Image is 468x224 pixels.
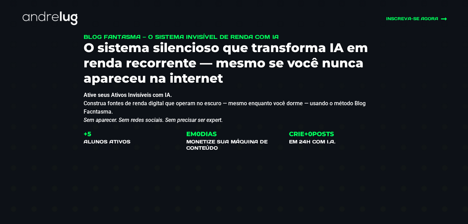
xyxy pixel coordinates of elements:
[289,139,335,145] h4: EM 24H COM I.A.
[84,34,385,40] h1: Blog Fantasma — O Sistema Invisível de Renda com IA
[308,130,312,138] span: 0
[196,130,201,138] span: 0
[186,139,282,151] h4: MONETIZE SUA MÁQUINA DE CONTEÚDO
[84,139,130,145] h4: ALUNOS ativos
[84,117,223,123] em: Sem aparecer. Sem redes sociais. Sem precisar ser expert.
[84,91,385,124] p: Construa fontes de renda digital que operam no escuro — mesmo enquanto você dorme — usando o méto...
[318,16,447,22] a: INSCREVA-SE AGORA
[84,130,130,139] div: +
[289,130,335,139] div: CRIE+ POSTS
[84,92,172,98] strong: Ative seus Ativos Invisíveis com IA.
[87,130,91,138] span: 5
[186,130,282,139] div: EM DIAS
[84,40,385,86] h3: O sistema silencioso que transforma IA em renda recorrente — mesmo se você nunca apareceu na inte...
